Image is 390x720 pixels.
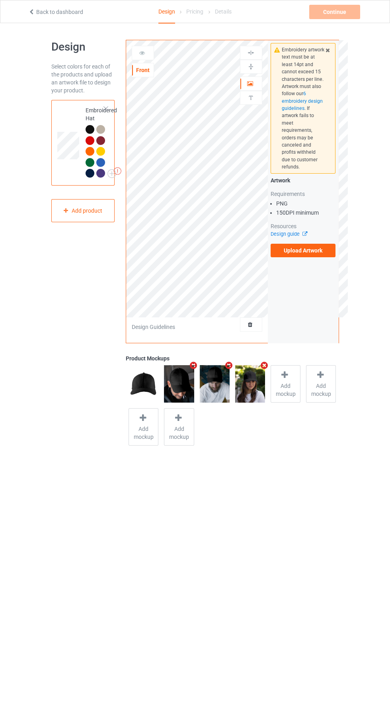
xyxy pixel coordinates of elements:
img: regular.jpg [235,365,265,403]
div: Embroidered Hat [51,100,115,186]
span: Add mockup [129,425,158,441]
li: PNG [276,200,336,207]
img: svg+xml;base64,PD94bWwgdmVyc2lvbj0iMS4wIiBlbmNvZGluZz0iVVRGLTgiPz4KPHN2ZyB3aWR0aD0iMjJweCIgaGVpZ2... [107,169,116,178]
div: Design Guidelines [132,323,175,331]
img: exclamation icon [114,167,121,175]
div: Add mockup [306,365,336,403]
div: Add mockup [271,365,300,403]
i: Remove mockup [188,361,198,370]
span: Add mockup [164,425,193,441]
span: 6 embroidery design guidelines [282,91,323,111]
a: Back to dashboard [28,9,83,15]
div: Front [132,66,154,74]
div: Embroidery artwork text must be at least 14pt and cannot exceed 15 characters per line. Artwork m... [282,46,325,170]
div: Requirements [271,190,336,198]
img: svg%3E%0A [247,49,255,57]
a: Design guide [271,231,307,237]
span: Add mockup [306,382,335,398]
div: Design [158,0,175,23]
h1: Design [51,40,115,54]
img: svg%3E%0A [247,94,255,102]
div: Details [215,0,232,23]
div: Add product [51,199,115,223]
span: Add mockup [271,382,300,398]
div: Resources [271,222,336,230]
div: Select colors for each of the products and upload an artwork file to design your product. [51,63,115,94]
img: svg%3E%0A [247,63,255,70]
label: Upload Artwork [271,244,336,257]
div: Add mockup [164,408,194,446]
img: regular.jpg [200,365,230,403]
img: regular.jpg [129,365,158,403]
div: Pricing [186,0,203,23]
div: Embroidered Hat [86,106,117,177]
div: Artwork [271,176,336,184]
i: Remove mockup [224,361,234,370]
div: Product Mockups [126,354,339,362]
li: 150 DPI minimum [276,209,336,217]
img: regular.jpg [164,365,194,403]
div: Add mockup [129,408,158,446]
i: Remove mockup [259,361,269,370]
